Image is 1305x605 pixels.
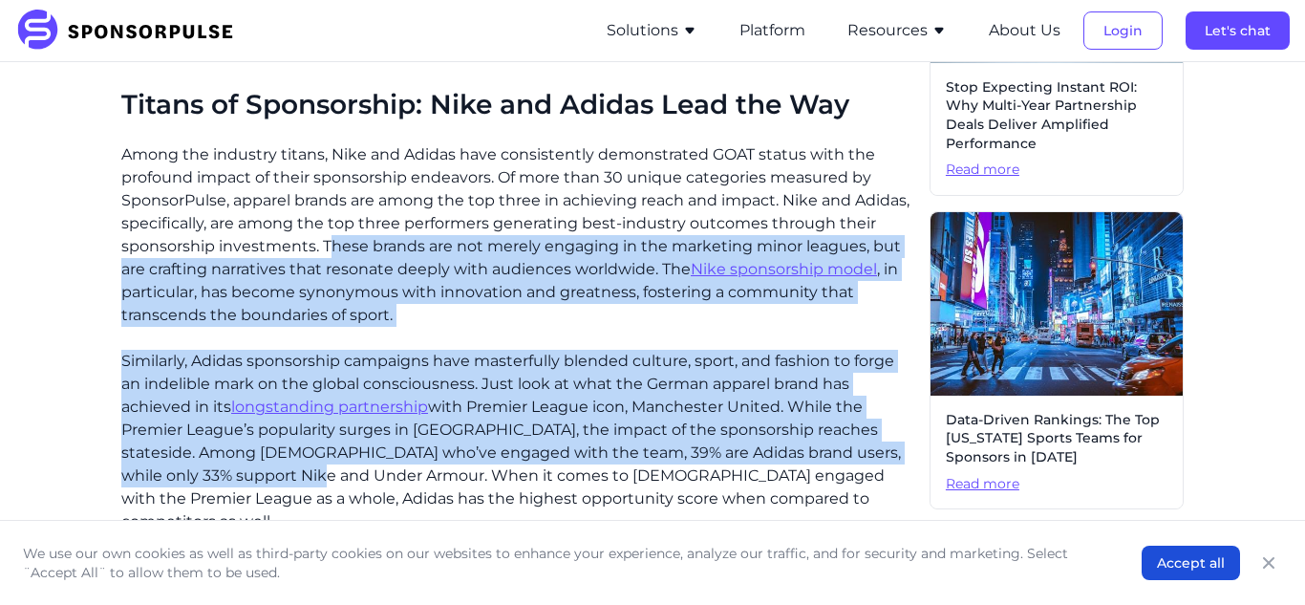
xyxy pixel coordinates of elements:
[23,544,1103,582] p: We use our own cookies as well as third-party cookies on our websites to enhance your experience,...
[1083,22,1163,39] a: Login
[931,212,1183,396] img: Photo by Andreas Niendorf courtesy of Unsplash
[847,19,947,42] button: Resources
[1186,11,1290,50] button: Let's chat
[121,350,914,533] p: Similarly, Adidas sponsorship campaigns have masterfully blended culture, sport, and fashion to f...
[121,89,914,121] h2: Titans of Sponsorship: Nike and Adidas Lead the Way
[946,161,1167,180] span: Read more
[1142,546,1240,580] button: Accept all
[1186,22,1290,39] a: Let's chat
[989,22,1060,39] a: About Us
[946,78,1167,153] span: Stop Expecting Instant ROI: Why Multi-Year Partnership Deals Deliver Amplified Performance
[121,143,914,327] p: Among the industry titans, Nike and Adidas have consistently demonstrated GOAT status with the pr...
[989,19,1060,42] button: About Us
[930,211,1184,509] a: Data-Driven Rankings: The Top [US_STATE] Sports Teams for Sponsors in [DATE]Read more
[1209,513,1305,605] iframe: Chat Widget
[946,411,1167,467] span: Data-Driven Rankings: The Top [US_STATE] Sports Teams for Sponsors in [DATE]
[691,260,877,278] a: Nike sponsorship model
[15,10,247,52] img: SponsorPulse
[607,19,697,42] button: Solutions
[739,22,805,39] a: Platform
[739,19,805,42] button: Platform
[946,475,1167,494] span: Read more
[1083,11,1163,50] button: Login
[231,398,428,416] a: longstanding partnership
